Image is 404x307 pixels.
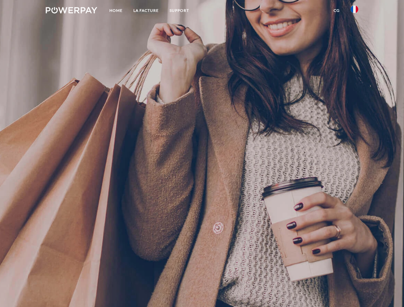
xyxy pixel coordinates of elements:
[46,7,97,13] img: logo-powerpay-white.svg
[128,5,164,16] a: LA FACTURE
[351,5,358,13] img: fr
[328,5,345,16] a: CG
[164,5,194,16] a: Support
[104,5,128,16] a: Home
